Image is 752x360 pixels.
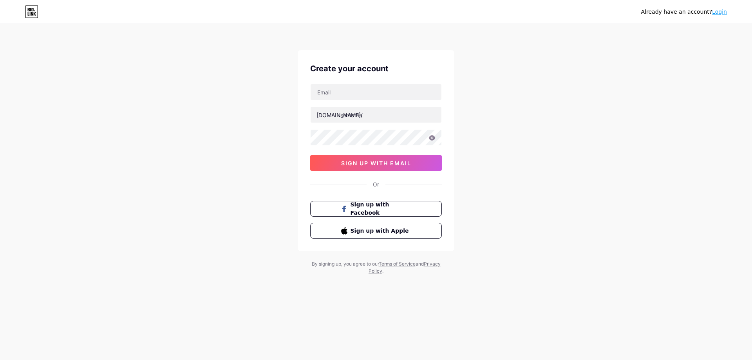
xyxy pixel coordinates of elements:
a: Terms of Service [379,261,416,267]
div: [DOMAIN_NAME]/ [316,111,363,119]
input: username [311,107,441,123]
span: Sign up with Facebook [351,201,411,217]
a: Login [712,9,727,15]
button: Sign up with Apple [310,223,442,239]
div: Or [373,180,379,188]
button: Sign up with Facebook [310,201,442,217]
span: Sign up with Apple [351,227,411,235]
button: sign up with email [310,155,442,171]
span: sign up with email [341,160,411,166]
input: Email [311,84,441,100]
div: Already have an account? [641,8,727,16]
div: By signing up, you agree to our and . [309,261,443,275]
div: Create your account [310,63,442,74]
